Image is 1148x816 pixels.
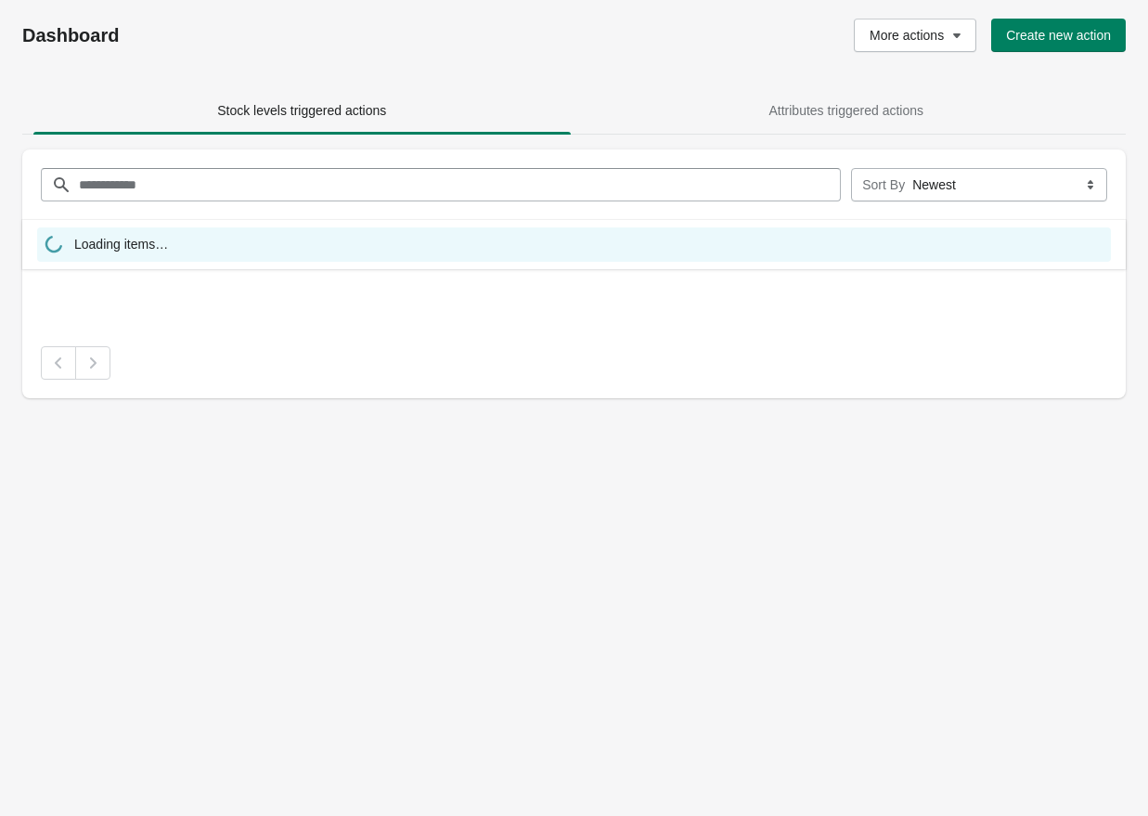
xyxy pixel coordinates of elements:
button: More actions [854,19,976,52]
span: Loading items… [74,235,168,258]
nav: Pagination [41,346,1107,380]
h1: Dashboard [22,24,479,46]
button: Create new action [991,19,1126,52]
span: More actions [870,28,944,43]
span: Attributes triggered actions [768,103,923,118]
span: Create new action [1006,28,1111,43]
span: Stock levels triggered actions [217,103,386,118]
